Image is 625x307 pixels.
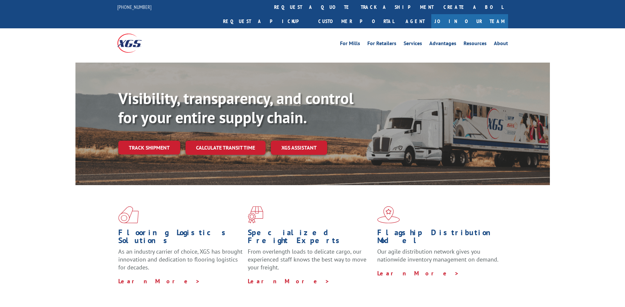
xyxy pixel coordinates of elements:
a: Customer Portal [313,14,399,28]
a: Advantages [429,41,456,48]
img: xgs-icon-total-supply-chain-intelligence-red [118,206,139,223]
a: Calculate transit time [185,141,266,155]
a: Learn More > [377,269,459,277]
a: Request a pickup [218,14,313,28]
a: Resources [464,41,487,48]
a: [PHONE_NUMBER] [117,4,152,10]
a: Agent [399,14,431,28]
a: For Mills [340,41,360,48]
a: Track shipment [118,141,180,154]
img: xgs-icon-focused-on-flooring-red [248,206,263,223]
h1: Flooring Logistics Solutions [118,229,243,248]
h1: Flagship Distribution Model [377,229,502,248]
span: Our agile distribution network gives you nationwide inventory management on demand. [377,248,498,263]
p: From overlength loads to delicate cargo, our experienced staff knows the best way to move your fr... [248,248,372,277]
a: Learn More > [118,277,200,285]
img: xgs-icon-flagship-distribution-model-red [377,206,400,223]
span: As an industry carrier of choice, XGS has brought innovation and dedication to flooring logistics... [118,248,242,271]
b: Visibility, transparency, and control for your entire supply chain. [118,88,354,127]
a: Join Our Team [431,14,508,28]
h1: Specialized Freight Experts [248,229,372,248]
a: About [494,41,508,48]
a: For Retailers [367,41,396,48]
a: Learn More > [248,277,330,285]
a: Services [404,41,422,48]
a: XGS ASSISTANT [271,141,327,155]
